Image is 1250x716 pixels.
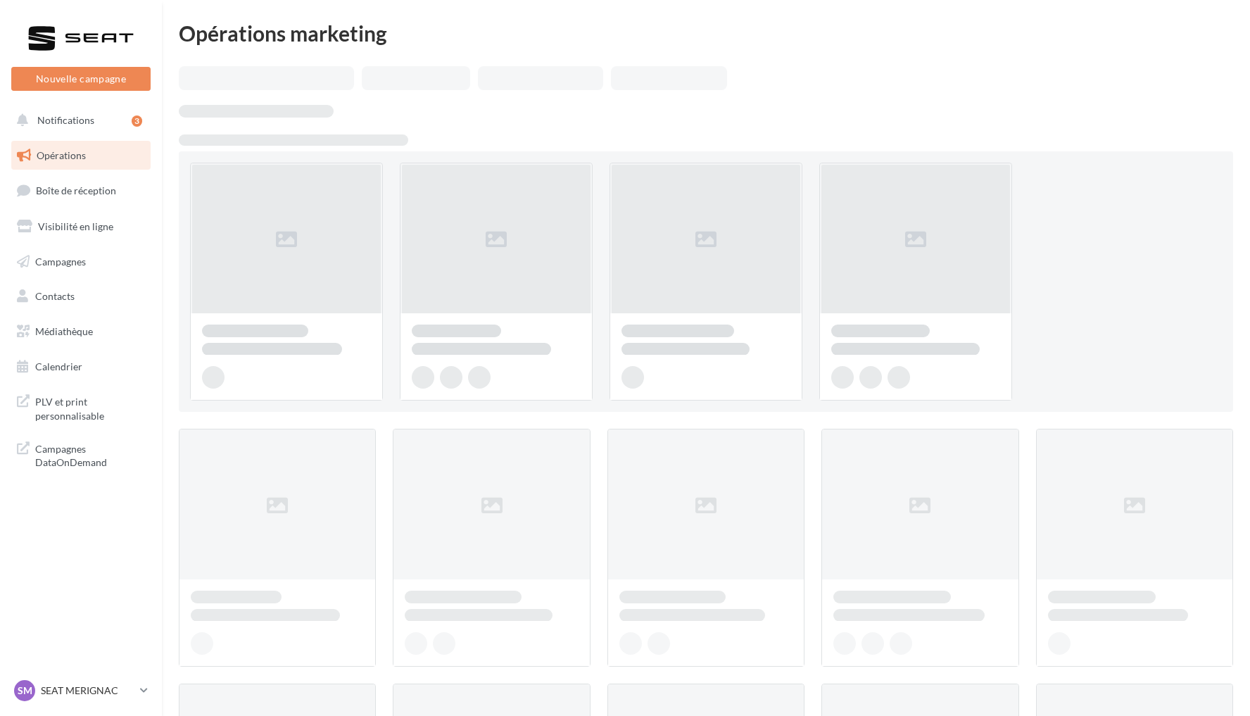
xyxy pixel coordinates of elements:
span: Contacts [35,290,75,302]
a: Calendrier [8,352,153,382]
span: Opérations [37,149,86,161]
a: Campagnes [8,247,153,277]
div: 3 [132,115,142,127]
p: SEAT MERIGNAC [41,684,134,698]
a: Contacts [8,282,153,311]
span: SM [18,684,32,698]
span: Notifications [37,114,94,126]
span: Boîte de réception [36,184,116,196]
a: Médiathèque [8,317,153,346]
span: Médiathèque [35,325,93,337]
button: Nouvelle campagne [11,67,151,91]
a: Visibilité en ligne [8,212,153,241]
span: Calendrier [35,360,82,372]
a: Opérations [8,141,153,170]
button: Notifications 3 [8,106,148,135]
a: PLV et print personnalisable [8,387,153,428]
a: Boîte de réception [8,175,153,206]
a: Campagnes DataOnDemand [8,434,153,475]
span: PLV et print personnalisable [35,392,145,422]
div: Opérations marketing [179,23,1233,44]
a: SM SEAT MERIGNAC [11,677,151,704]
span: Campagnes [35,255,86,267]
span: Visibilité en ligne [38,220,113,232]
span: Campagnes DataOnDemand [35,439,145,470]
